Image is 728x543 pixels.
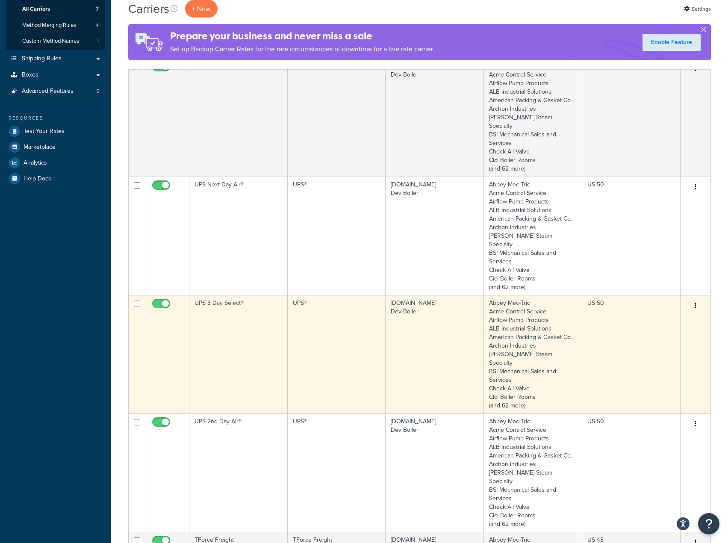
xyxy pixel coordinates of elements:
h4: Prepare your business and never miss a sale [170,29,434,43]
a: Advanced Features 5 [6,83,105,99]
td: [DOMAIN_NAME] Dev Boiler [386,58,484,177]
span: Method Merging Rules [22,22,76,29]
span: Test Your Rates [24,128,65,135]
a: Method Merging Rules 4 [6,18,105,33]
span: All Carriers [22,6,50,13]
td: UPS® [288,177,386,295]
td: Abbey Mec-Tric Acme Control Service Airflow Pump Products ALB Industrial Solutions American Packi... [484,295,582,413]
td: Abbey Mec-Tric Acme Control Service Airflow Pump Products ALB Industrial Solutions American Packi... [484,413,582,532]
td: US 50 [582,177,681,295]
li: Custom Method Names [6,33,105,49]
h1: Carriers [128,0,169,17]
span: 1 [97,38,99,45]
td: [DOMAIN_NAME] Dev Boiler [386,413,484,532]
li: All Carriers [6,1,105,17]
span: Advanced Features [22,88,74,95]
td: UPS 3 Day Select® [189,295,288,413]
span: Shipping Rules [22,55,62,62]
a: Custom Method Names 1 [6,33,105,49]
td: UPS® [288,295,386,413]
span: Marketplace [24,144,56,151]
a: Marketplace [6,139,105,155]
td: Abbey Mec-Tric Acme Control Service Airflow Pump Products ALB Industrial Solutions American Packi... [484,177,582,295]
li: Advanced Features [6,83,105,99]
td: [DOMAIN_NAME] Dev Boiler [386,177,484,295]
span: 4 [96,22,99,29]
button: Open Resource Center [698,513,719,534]
td: UPS 2nd Day Air® [189,413,288,532]
td: US 50 [582,295,681,413]
img: ad-rules-rateshop-fe6ec290ccb7230408bd80ed9643f0289d75e0ffd9eb532fc0e269fcd187b520.png [128,24,170,60]
a: Test Your Rates [6,124,105,139]
td: US 50 [582,58,681,177]
a: Help Docs [6,171,105,186]
a: All Carriers 7 [6,1,105,17]
span: Boxes [22,71,38,79]
span: Custom Method Names [22,38,79,45]
td: UPS Next Day Air® [189,177,288,295]
div: Resources [6,115,105,122]
span: Analytics [24,159,47,167]
a: Boxes [6,67,105,83]
td: Abbey Mec-Tric Acme Control Service Airflow Pump Products ALB Industrial Solutions American Packi... [484,58,582,177]
p: Set up Backup Carrier Rates for the rare circumstances of downtime for a live rate carrier. [170,43,434,55]
span: Help Docs [24,175,51,183]
a: Analytics [6,155,105,171]
a: Settings [684,3,711,15]
td: [DOMAIN_NAME] Dev Boiler [386,295,484,413]
td: US 50 [582,413,681,532]
li: Method Merging Rules [6,18,105,33]
a: Shipping Rules [6,51,105,67]
span: 5 [96,88,99,95]
span: 7 [96,6,99,13]
td: UPS® [288,413,386,532]
td: UPS® Ground [189,58,288,177]
a: Enable Feature [643,34,701,51]
td: UPS® [288,58,386,177]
